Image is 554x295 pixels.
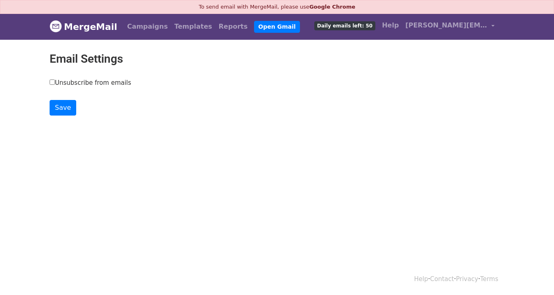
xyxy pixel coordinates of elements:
span: [PERSON_NAME][EMAIL_ADDRESS][PERSON_NAME][DOMAIN_NAME] [405,20,487,30]
a: Google Chrome [309,4,355,10]
a: Templates [171,18,215,35]
a: MergeMail [50,18,117,35]
a: Privacy [456,275,478,283]
a: Open Gmail [254,21,300,33]
img: MergeMail logo [50,20,62,32]
h2: Email Settings [50,52,504,66]
input: Unsubscribe from emails [50,79,55,85]
a: Contact [430,275,454,283]
a: Daily emails left: 50 [311,17,379,34]
input: Save [50,100,76,116]
a: Reports [216,18,251,35]
label: Unsubscribe from emails [50,78,131,88]
span: Daily emails left: 50 [314,21,375,30]
a: Terms [480,275,498,283]
a: Help [379,17,402,34]
a: Help [414,275,428,283]
a: Campaigns [124,18,171,35]
a: [PERSON_NAME][EMAIL_ADDRESS][PERSON_NAME][DOMAIN_NAME] [402,17,498,36]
